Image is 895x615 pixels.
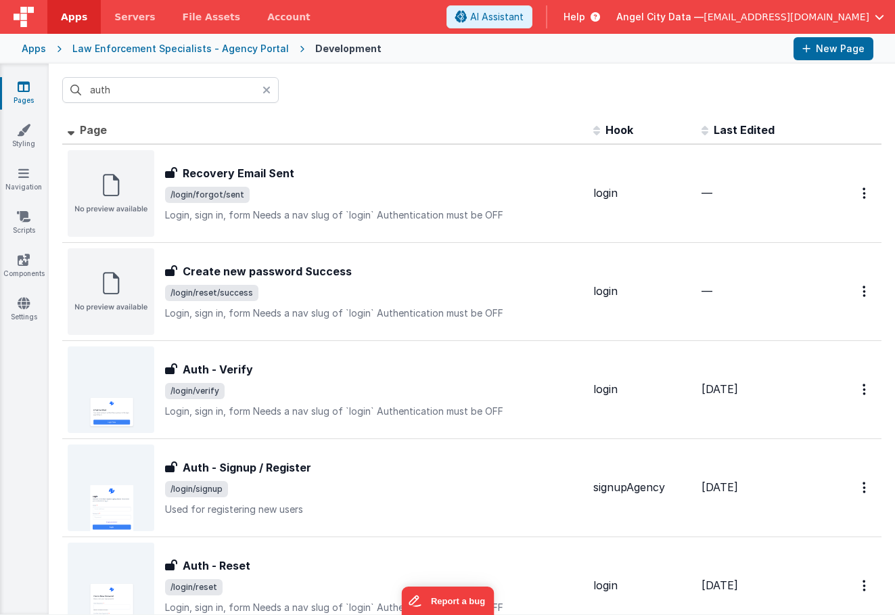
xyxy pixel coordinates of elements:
[854,277,876,305] button: Options
[702,578,738,592] span: [DATE]
[605,123,633,137] span: Hook
[593,185,691,201] div: login
[72,42,289,55] div: Law Enforcement Specialists - Agency Portal
[446,5,532,28] button: AI Assistant
[61,10,87,24] span: Apps
[593,480,691,495] div: signupAgency
[165,285,258,301] span: /login/reset/success
[702,480,738,494] span: [DATE]
[794,37,873,60] button: New Page
[593,283,691,299] div: login
[165,481,228,497] span: /login/signup
[854,474,876,501] button: Options
[165,208,582,222] p: Login, sign in, form Needs a nav slug of `login` Authentication must be OFF
[165,187,250,203] span: /login/forgot/sent
[183,557,250,574] h3: Auth - Reset
[183,10,241,24] span: File Assets
[165,503,582,516] p: Used for registering new users
[165,601,582,614] p: Login, sign in, form Needs a nav slug of `login` Authentication must be OFF
[704,10,869,24] span: [EMAIL_ADDRESS][DOMAIN_NAME]
[702,284,712,298] span: —
[165,405,582,418] p: Login, sign in, form Needs a nav slug of `login` Authentication must be OFF
[593,382,691,397] div: login
[62,77,279,103] input: Search pages, id's ...
[165,383,225,399] span: /login/verify
[854,572,876,599] button: Options
[854,375,876,403] button: Options
[616,10,884,24] button: Angel City Data — [EMAIL_ADDRESS][DOMAIN_NAME]
[714,123,775,137] span: Last Edited
[401,587,494,615] iframe: Marker.io feedback button
[564,10,585,24] span: Help
[183,459,311,476] h3: Auth - Signup / Register
[702,186,712,200] span: —
[470,10,524,24] span: AI Assistant
[183,361,253,378] h3: Auth - Verify
[854,179,876,207] button: Options
[616,10,704,24] span: Angel City Data —
[183,263,352,279] h3: Create new password Success
[22,42,46,55] div: Apps
[114,10,155,24] span: Servers
[183,165,294,181] h3: Recovery Email Sent
[702,382,738,396] span: [DATE]
[593,578,691,593] div: login
[315,42,382,55] div: Development
[165,579,223,595] span: /login/reset
[80,123,107,137] span: Page
[165,306,582,320] p: Login, sign in, form Needs a nav slug of `login` Authentication must be OFF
